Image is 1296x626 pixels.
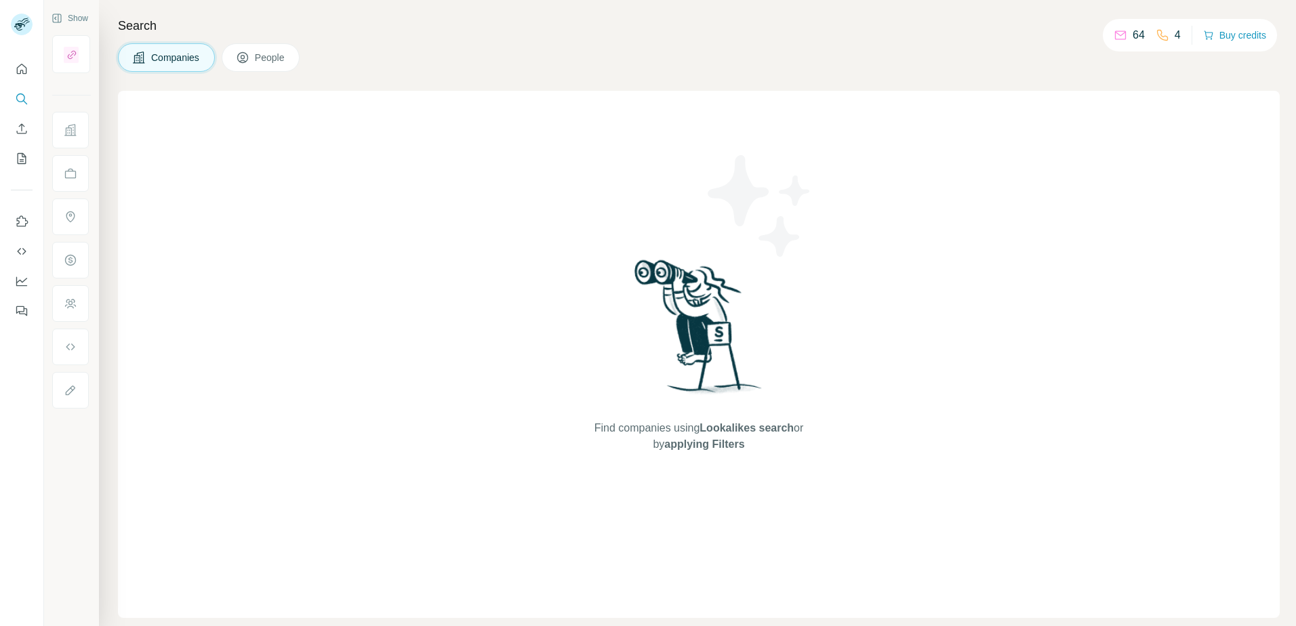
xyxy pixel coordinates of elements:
[664,438,744,450] span: applying Filters
[11,299,33,323] button: Feedback
[11,269,33,293] button: Dashboard
[628,256,769,407] img: Surfe Illustration - Woman searching with binoculars
[1175,27,1181,43] p: 4
[699,145,821,267] img: Surfe Illustration - Stars
[11,239,33,264] button: Use Surfe API
[700,422,794,434] span: Lookalikes search
[118,16,1280,35] h4: Search
[255,51,286,64] span: People
[42,8,98,28] button: Show
[11,57,33,81] button: Quick start
[1133,27,1145,43] p: 64
[11,209,33,234] button: Use Surfe on LinkedIn
[590,420,807,453] span: Find companies using or by
[151,51,201,64] span: Companies
[1203,26,1266,45] button: Buy credits
[11,146,33,171] button: My lists
[11,87,33,111] button: Search
[11,117,33,141] button: Enrich CSV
